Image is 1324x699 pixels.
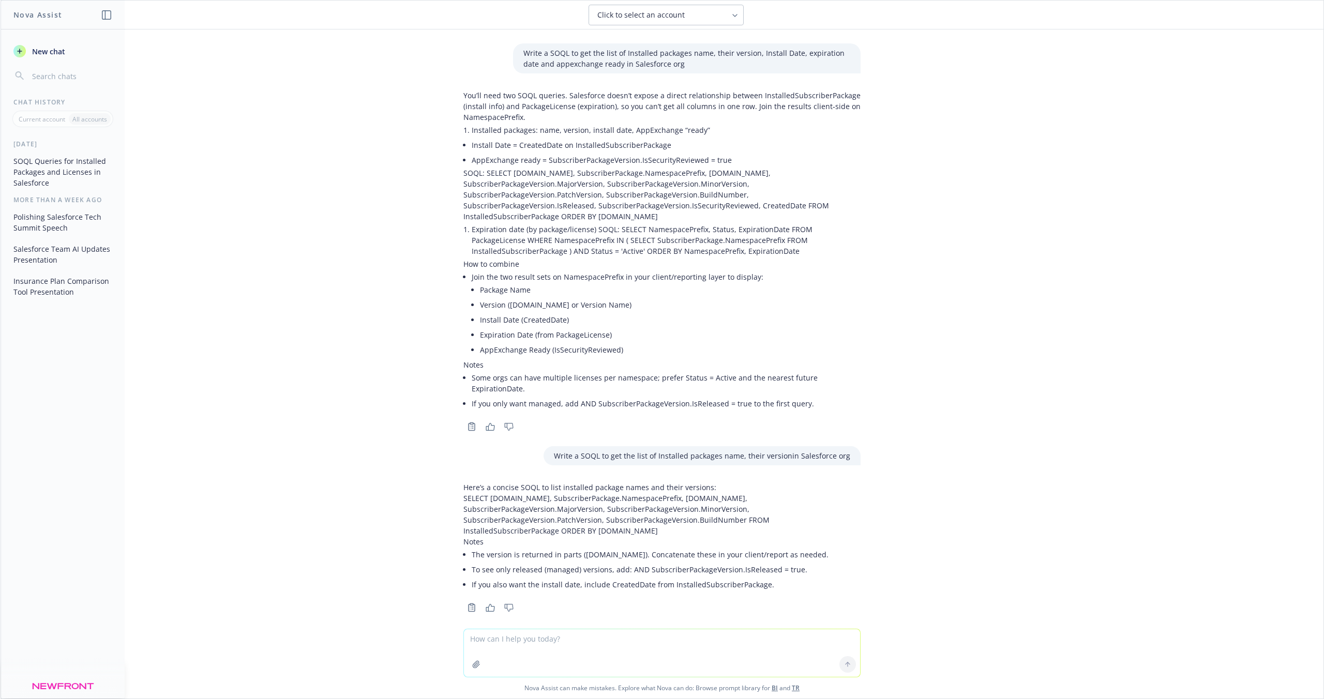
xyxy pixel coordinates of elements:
li: The version is returned in parts ([DOMAIN_NAME]). Concatenate these in your client/report as needed. [472,547,861,562]
button: Thumbs down [501,419,517,434]
div: Chat History [1,98,125,107]
li: Install Date (CreatedDate) [480,312,861,327]
button: Thumbs down [501,600,517,615]
span: Nova Assist can make mistakes. Explore what Nova can do: Browse prompt library for and [5,677,1319,698]
span: Click to select an account [597,10,685,20]
div: [DATE] [1,140,125,148]
p: You’ll need two SOQL queries. Salesforce doesn’t expose a direct relationship between InstalledSu... [463,90,861,123]
svg: Copy to clipboard [467,603,476,612]
li: Package Name [480,282,861,297]
button: Salesforce Team AI Updates Presentation [9,240,116,268]
a: BI [772,683,778,692]
li: AppExchange Ready (IsSecurityReviewed) [480,342,861,357]
button: New chat [9,42,116,60]
svg: Copy to clipboard [467,422,476,431]
p: Here’s a concise SOQL to list installed package names and their versions: [463,482,861,493]
h1: Nova Assist [13,9,62,20]
li: Join the two result sets on NamespacePrefix in your client/reporting layer to display: [472,269,861,359]
input: Search chats [30,69,112,83]
p: Write a SOQL to get the list of Installed packages name, their version, Install Date, expiration ... [523,48,850,69]
li: Some orgs can have multiple licenses per namespace; prefer Status = Active and the nearest future... [472,370,861,396]
button: Insurance Plan Comparison Tool Presentation [9,272,116,300]
li: Expiration date (by package/license) SOQL: SELECT NamespacePrefix, Status, ExpirationDate FROM Pa... [472,222,861,259]
p: Current account [19,115,65,124]
li: AppExchange ready = SubscriberPackageVersion.IsSecurityReviewed = true [472,153,861,168]
li: If you also want the install date, include CreatedDate from InstalledSubscriberPackage. [472,577,861,592]
button: Click to select an account [589,5,744,25]
p: SOQL: SELECT [DOMAIN_NAME], SubscriberPackage.NamespacePrefix, [DOMAIN_NAME], SubscriberPackageVe... [463,168,861,222]
li: If you only want managed, add AND SubscriberPackageVersion.IsReleased = true to the first query. [472,396,861,411]
p: All accounts [72,115,107,124]
p: Notes [463,536,861,547]
span: New chat [30,46,65,57]
div: More than a week ago [1,195,125,204]
a: TR [792,683,800,692]
li: Install Date = CreatedDate on InstalledSubscriberPackage [472,138,861,153]
li: Expiration Date (from PackageLicense) [480,327,861,342]
button: Polishing Salesforce Tech Summit Speech [9,208,116,236]
li: To see only released (managed) versions, add: AND SubscriberPackageVersion.IsReleased = true. [472,562,861,577]
button: SOQL Queries for Installed Packages and Licenses in Salesforce [9,153,116,191]
p: SELECT [DOMAIN_NAME], SubscriberPackage.NamespacePrefix, [DOMAIN_NAME], SubscriberPackageVersion.... [463,493,861,536]
li: Version ([DOMAIN_NAME] or Version Name) [480,297,861,312]
p: Notes [463,359,861,370]
p: Write a SOQL to get the list of Installed packages name, their versionin Salesforce org [554,450,850,461]
li: Installed packages: name, version, install date, AppExchange “ready” [472,123,861,138]
p: How to combine [463,259,861,269]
